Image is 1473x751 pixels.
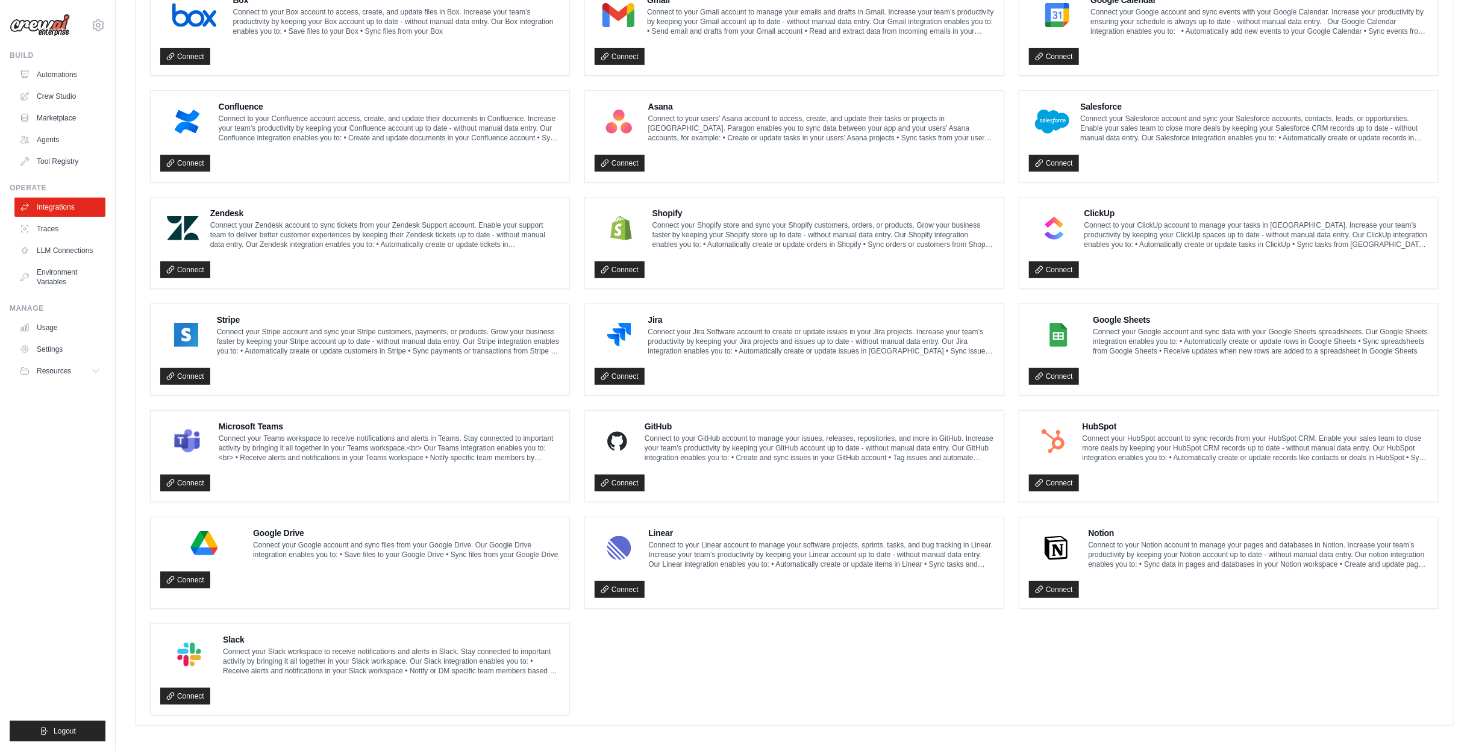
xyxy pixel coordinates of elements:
[598,323,640,347] img: Jira Logo
[217,314,560,326] h4: Stripe
[647,7,994,36] p: Connect to your Gmail account to manage your emails and drafts in Gmail. Increase your team’s pro...
[14,198,105,217] a: Integrations
[160,261,210,278] a: Connect
[1088,527,1428,539] h4: Notion
[164,429,210,453] img: Microsoft Teams Logo
[595,368,645,385] a: Connect
[10,14,70,37] img: Logo
[10,183,105,193] div: Operate
[1084,207,1428,219] h4: ClickUp
[1083,434,1428,463] p: Connect your HubSpot account to sync records from your HubSpot CRM. Enable your sales team to clo...
[14,241,105,260] a: LLM Connections
[217,327,560,356] p: Connect your Stripe account and sync your Stripe customers, payments, or products. Grow your busi...
[1080,101,1428,113] h4: Salesforce
[595,48,645,65] a: Connect
[1033,323,1084,347] img: Google Sheets Logo
[595,581,645,598] a: Connect
[223,647,560,676] p: Connect your Slack workspace to receive notifications and alerts in Slack. Stay connected to impo...
[253,527,560,539] h4: Google Drive
[14,87,105,106] a: Crew Studio
[1083,420,1428,432] h4: HubSpot
[1093,314,1428,326] h4: Google Sheets
[219,434,560,463] p: Connect your Teams workspace to receive notifications and alerts in Teams. Stay connected to impo...
[648,327,994,356] p: Connect your Jira Software account to create or update issues in your Jira projects. Increase you...
[645,420,994,432] h4: GitHub
[14,263,105,291] a: Environment Variables
[10,721,105,741] button: Logout
[10,304,105,313] div: Manage
[598,216,644,240] img: Shopify Logo
[648,527,994,539] h4: Linear
[595,155,645,172] a: Connect
[1090,7,1428,36] p: Connect your Google account and sync events with your Google Calendar. Increase your productivity...
[1029,155,1079,172] a: Connect
[54,726,76,736] span: Logout
[14,65,105,84] a: Automations
[223,634,560,646] h4: Slack
[648,540,994,569] p: Connect to your Linear account to manage your software projects, sprints, tasks, and bug tracking...
[210,220,560,249] p: Connect your Zendesk account to sync tickets from your Zendesk Support account. Enable your suppo...
[652,220,994,249] p: Connect your Shopify store and sync your Shopify customers, orders, or products. Grow your busine...
[598,3,639,27] img: Gmail Logo
[1033,536,1080,560] img: Notion Logo
[210,207,560,219] h4: Zendesk
[164,323,208,347] img: Stripe Logo
[233,7,560,36] p: Connect to your Box account to access, create, and update files in Box. Increase your team’s prod...
[1033,3,1082,27] img: Google Calendar Logo
[595,475,645,491] a: Connect
[598,536,640,560] img: Linear Logo
[14,219,105,238] a: Traces
[14,361,105,381] button: Resources
[253,540,560,559] p: Connect your Google account and sync files from your Google Drive. Our Google Drive integration e...
[1029,581,1079,598] a: Connect
[1029,48,1079,65] a: Connect
[1084,220,1428,249] p: Connect to your ClickUp account to manage your tasks in [GEOGRAPHIC_DATA]. Increase your team’s p...
[164,3,225,27] img: Box Logo
[160,368,210,385] a: Connect
[160,475,210,491] a: Connect
[648,101,994,113] h4: Asana
[1029,475,1079,491] a: Connect
[652,207,994,219] h4: Shopify
[648,314,994,326] h4: Jira
[160,155,210,172] a: Connect
[1033,110,1072,134] img: Salesforce Logo
[164,110,210,134] img: Confluence Logo
[598,429,636,453] img: GitHub Logo
[164,643,214,667] img: Slack Logo
[160,48,210,65] a: Connect
[645,434,994,463] p: Connect to your GitHub account to manage your issues, releases, repositories, and more in GitHub....
[160,572,210,588] a: Connect
[14,108,105,128] a: Marketplace
[14,340,105,359] a: Settings
[1033,429,1074,453] img: HubSpot Logo
[1088,540,1428,569] p: Connect to your Notion account to manage your pages and databases in Notion. Increase your team’s...
[37,366,71,376] span: Resources
[648,114,994,143] p: Connect to your users’ Asana account to access, create, and update their tasks or projects in [GE...
[598,110,640,134] img: Asana Logo
[595,261,645,278] a: Connect
[10,51,105,60] div: Build
[160,688,210,705] a: Connect
[164,531,245,555] img: Google Drive Logo
[14,318,105,337] a: Usage
[1033,216,1076,240] img: ClickUp Logo
[219,101,560,113] h4: Confluence
[219,114,560,143] p: Connect to your Confluence account access, create, and update their documents in Confluence. Incr...
[164,216,202,240] img: Zendesk Logo
[219,420,560,432] h4: Microsoft Teams
[14,130,105,149] a: Agents
[1093,327,1428,356] p: Connect your Google account and sync data with your Google Sheets spreadsheets. Our Google Sheets...
[1029,261,1079,278] a: Connect
[1029,368,1079,385] a: Connect
[1080,114,1428,143] p: Connect your Salesforce account and sync your Salesforce accounts, contacts, leads, or opportunit...
[14,152,105,171] a: Tool Registry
